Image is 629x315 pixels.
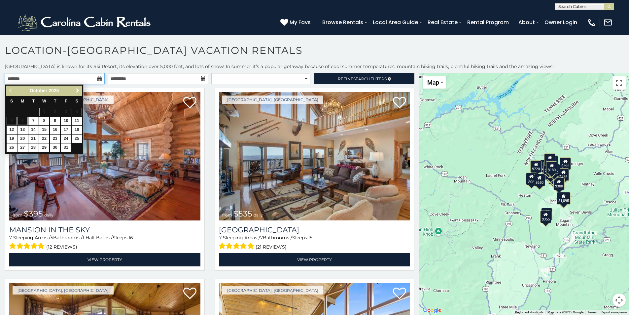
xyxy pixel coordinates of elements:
span: 1 Half Baths / [83,235,113,241]
span: daily [254,213,263,217]
a: 12 [7,126,17,134]
a: 26 [7,143,17,152]
button: Toggle fullscreen view [612,76,626,90]
div: $300 [553,177,565,190]
span: (21 reviews) [256,243,287,251]
span: Friday [65,99,67,103]
a: 13 [17,126,28,134]
a: Add to favorites [183,287,196,301]
span: daily [44,213,53,217]
a: Open this area in Google Maps (opens a new window) [421,306,443,315]
span: 5 [51,235,53,241]
span: Next [75,88,80,93]
a: 24 [61,135,71,143]
a: Real Estate [424,17,461,28]
a: 11 [72,117,82,125]
div: $355 [540,210,551,223]
span: Thursday [54,99,56,103]
button: Keyboard shortcuts [515,310,543,315]
div: $395 [560,157,571,170]
span: Monday [21,99,24,103]
a: 27 [17,143,28,152]
div: $360 [540,160,551,172]
a: 29 [39,143,50,152]
a: Mansion In The Sky [9,225,200,234]
a: 17 [61,126,71,134]
div: $270 [549,164,560,177]
img: mail-regular-white.png [603,18,612,27]
span: October [30,88,48,93]
span: 15 [308,235,312,241]
div: $425 [543,161,555,174]
a: View Property [9,253,200,266]
a: 15 [39,126,50,134]
a: 7 [28,117,39,125]
a: 30 [50,143,60,152]
div: $225 [542,208,553,220]
a: [GEOGRAPHIC_DATA], [GEOGRAPHIC_DATA] [13,286,114,295]
span: Refine Filters [338,76,387,81]
a: 23 [50,135,60,143]
a: My Favs [280,18,312,27]
a: Southern Star Lodge from $535 daily [219,92,410,220]
div: $435 [558,168,569,181]
a: Rental Program [464,17,512,28]
a: Report a map error [601,310,627,314]
span: Map [427,79,439,86]
div: Sleeping Areas / Bathrooms / Sleeps: [9,234,200,251]
span: Tuesday [32,99,35,103]
img: Southern Star Lodge [219,92,410,220]
img: White-1-2.png [17,13,154,32]
a: 14 [28,126,39,134]
span: 7 [260,235,263,241]
a: Add to favorites [393,287,406,301]
a: 28 [28,143,39,152]
div: $1,095 [557,192,571,205]
span: $395 [24,209,43,218]
div: $300 [545,167,556,179]
span: $535 [233,209,252,218]
a: Terms (opens in new tab) [587,310,597,314]
a: Next [73,87,82,95]
a: [GEOGRAPHIC_DATA] [219,225,410,234]
a: 20 [17,135,28,143]
a: 31 [61,143,71,152]
a: [GEOGRAPHIC_DATA], [GEOGRAPHIC_DATA] [222,96,323,104]
span: 2025 [49,88,59,93]
div: $650 [534,174,545,186]
a: 10 [61,117,71,125]
a: About [515,17,538,28]
a: Add to favorites [393,96,406,110]
a: Owner Login [541,17,580,28]
div: $125 [544,153,556,166]
span: from [222,213,232,217]
span: Sunday [10,99,13,103]
a: Mansion In The Sky from $395 daily [9,92,200,220]
span: 16 [128,235,133,241]
span: Wednesday [42,99,46,103]
img: phone-regular-white.png [587,18,596,27]
span: 7 [219,235,222,241]
span: Search [353,76,370,81]
span: Map data ©2025 Google [547,310,583,314]
a: 22 [39,135,50,143]
a: Add to favorites [183,96,196,110]
a: 18 [72,126,82,134]
div: $545 [547,168,558,181]
a: 16 [50,126,60,134]
a: Local Area Guide [369,17,421,28]
a: 8 [39,117,50,125]
a: RefineSearchFilters [314,73,414,84]
a: 9 [50,117,60,125]
a: Browse Rentals [319,17,367,28]
span: (12 reviews) [46,243,77,251]
a: 21 [28,135,39,143]
a: View Property [219,253,410,266]
a: [GEOGRAPHIC_DATA], [GEOGRAPHIC_DATA] [222,286,323,295]
span: Saturday [76,99,78,103]
div: $180 [546,161,558,174]
a: 25 [72,135,82,143]
button: Map camera controls [612,294,626,307]
a: 19 [7,135,17,143]
img: Mansion In The Sky [9,92,200,220]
